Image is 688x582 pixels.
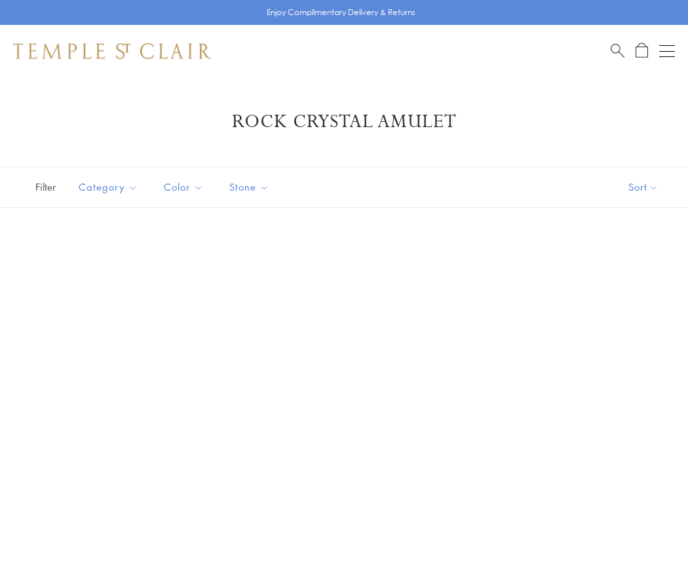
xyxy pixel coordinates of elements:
[157,179,213,195] span: Color
[611,43,624,59] a: Search
[13,43,211,59] img: Temple St. Clair
[659,43,675,59] button: Open navigation
[220,172,279,202] button: Stone
[636,43,648,59] a: Open Shopping Bag
[154,172,213,202] button: Color
[69,172,147,202] button: Category
[223,179,279,195] span: Stone
[33,110,655,134] h1: Rock Crystal Amulet
[267,6,415,19] p: Enjoy Complimentary Delivery & Returns
[72,179,147,195] span: Category
[599,167,688,207] button: Show sort by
